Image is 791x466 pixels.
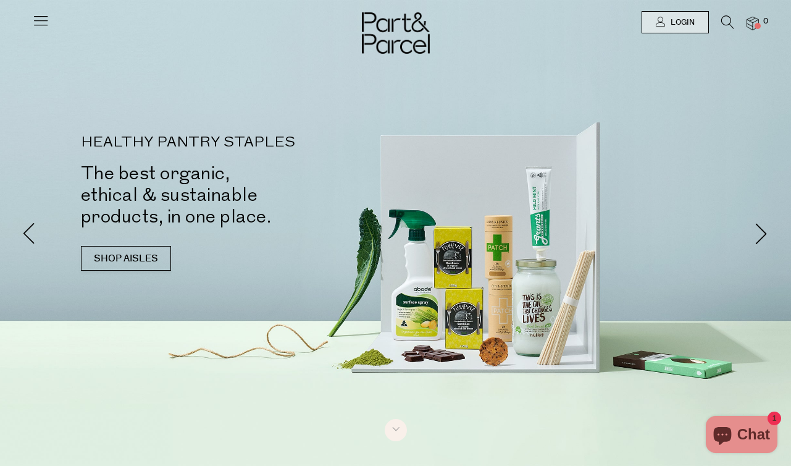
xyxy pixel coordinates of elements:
span: Login [668,17,695,28]
a: SHOP AISLES [81,246,171,271]
a: Login [642,11,709,33]
h2: The best organic, ethical & sustainable products, in one place. [81,163,414,227]
a: 0 [747,17,759,30]
span: 0 [760,16,771,27]
inbox-online-store-chat: Shopify online store chat [702,416,781,456]
p: HEALTHY PANTRY STAPLES [81,135,414,150]
img: Part&Parcel [362,12,430,54]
